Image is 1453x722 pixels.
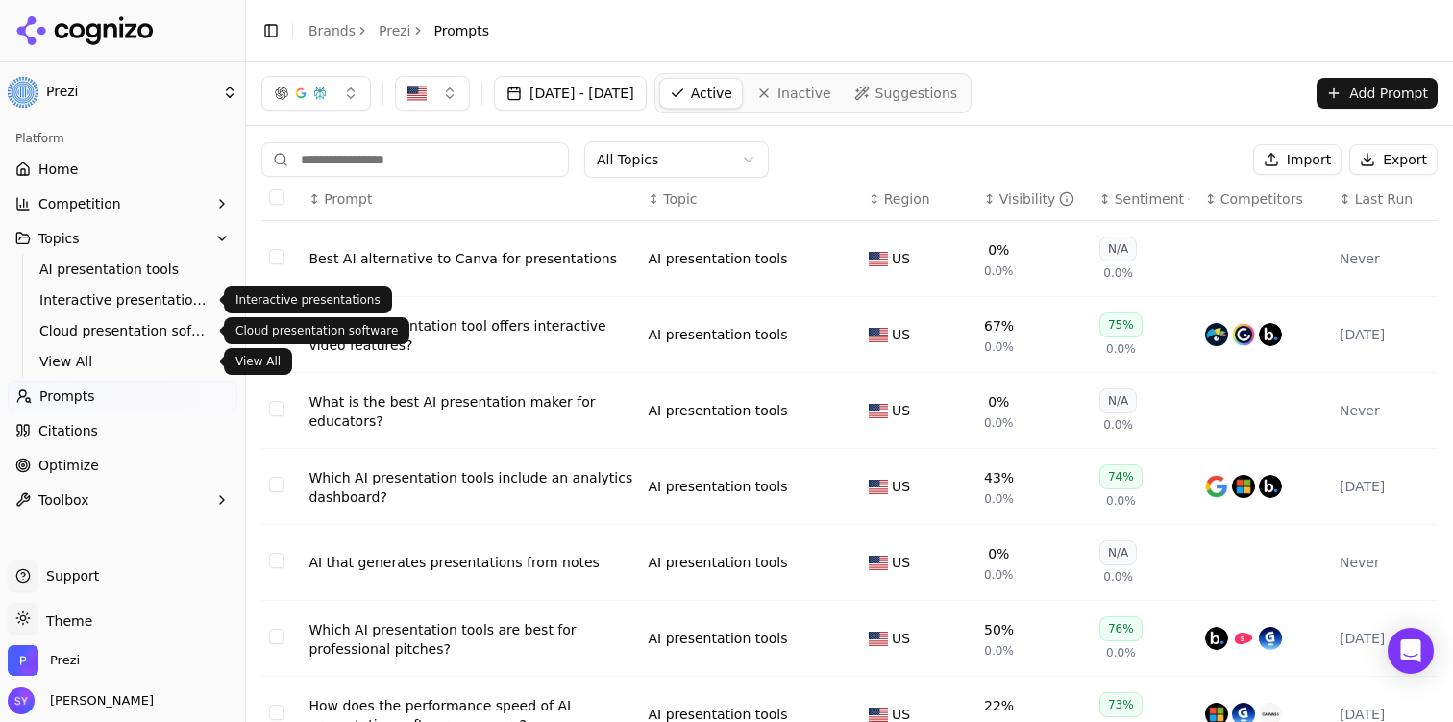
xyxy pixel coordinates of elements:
[845,78,968,109] a: Suggestions
[1205,475,1228,498] img: google
[649,189,853,209] div: ↕Topic
[308,23,356,38] a: Brands
[869,189,969,209] div: ↕Region
[269,477,284,492] button: Select row 4
[884,189,930,209] span: Region
[649,629,788,648] a: AI presentation tools
[641,178,861,221] th: Topic
[1099,189,1190,209] div: ↕Sentiment
[308,553,632,572] a: AI that generates presentations from notes
[984,696,1014,715] div: 22%
[32,317,214,344] a: Cloud presentation software
[32,286,214,313] a: Interactive presentations
[8,687,154,714] button: Open user button
[892,249,910,268] span: US
[659,78,743,109] a: Active
[984,339,1014,355] span: 0.0%
[984,189,1084,209] div: ↕Visibility
[984,316,1014,336] div: 67%
[269,401,284,416] button: Select row 3
[308,316,632,355] div: Which AI presentation tool offers interactive video features?
[434,21,490,40] span: Prompts
[1340,629,1430,648] div: [DATE]
[42,692,154,710] span: [PERSON_NAME]
[308,468,632,507] a: Which AI presentation tools include an analytics dashboard?
[1340,325,1430,344] div: [DATE]
[892,401,910,420] span: US
[308,620,632,659] div: Which AI presentation tools are best for professional pitches?
[8,77,38,108] img: Prezi
[1103,417,1133,433] span: 0.0%
[988,544,1009,563] div: 0%
[1197,178,1332,221] th: Competitors
[269,553,284,568] button: Select row 5
[869,480,888,494] img: US flag
[1340,477,1430,496] div: [DATE]
[988,240,1009,260] div: 0%
[39,352,207,371] span: View All
[1103,265,1133,281] span: 0.0%
[1259,475,1282,498] img: beautiful.ai
[861,178,976,221] th: Region
[308,189,632,209] div: ↕Prompt
[269,189,284,205] button: Select all rows
[649,477,788,496] a: AI presentation tools
[1099,692,1143,717] div: 73%
[308,392,632,431] div: What is the best AI presentation maker for educators?
[8,687,35,714] img: Stephanie Yu
[649,553,788,572] div: AI presentation tools
[269,705,284,720] button: Select row 7
[691,84,732,103] span: Active
[1205,627,1228,650] img: beautiful.ai
[32,256,214,283] a: AI presentation tools
[1355,189,1413,209] span: Last Run
[38,194,121,213] span: Competition
[324,189,372,209] span: Prompt
[1092,178,1197,221] th: sentiment
[46,84,214,101] span: Prezi
[1340,401,1430,420] div: Never
[1317,78,1438,109] button: Add Prompt
[892,553,910,572] span: US
[301,178,640,221] th: Prompt
[1232,475,1255,498] img: microsoft
[1205,323,1228,346] img: visme
[494,76,647,111] button: [DATE] - [DATE]
[649,249,788,268] div: AI presentation tools
[1340,249,1430,268] div: Never
[869,632,888,646] img: US flag
[8,223,237,254] button: Topics
[649,401,788,420] a: AI presentation tools
[235,354,281,369] p: View All
[1232,323,1255,346] img: genially
[38,566,99,585] span: Support
[39,321,207,340] span: Cloud presentation software
[1220,189,1303,209] span: Competitors
[988,392,1009,411] div: 0%
[1388,628,1434,674] div: Open Intercom Messenger
[777,84,831,103] span: Inactive
[976,178,1092,221] th: brandMentionRate
[1332,178,1438,221] th: Last Run
[984,567,1014,583] span: 0.0%
[1106,341,1136,357] span: 0.0%
[869,252,888,266] img: US flag
[984,620,1014,639] div: 50%
[747,78,841,109] a: Inactive
[1099,312,1143,337] div: 75%
[50,652,80,669] span: Prezi
[984,263,1014,279] span: 0.0%
[649,325,788,344] div: AI presentation tools
[8,381,237,411] a: Prompts
[379,21,411,40] a: Prezi
[875,84,958,103] span: Suggestions
[308,249,632,268] div: Best AI alternative to Canva for presentations
[8,485,237,515] button: Toolbox
[39,386,95,406] span: Prompts
[892,477,910,496] span: US
[984,491,1014,507] span: 0.0%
